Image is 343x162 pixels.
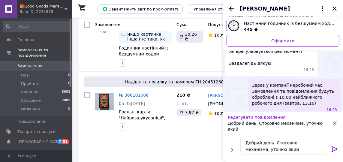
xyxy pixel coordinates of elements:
[68,73,70,78] span: 0
[208,101,247,106] span: [PHONE_NUMBER]
[21,81,40,86] span: Прийняті
[95,93,114,110] img: Фото товару
[228,114,331,120] p: Редагувати повідомлення
[20,9,72,14] div: Ваш ID: 2211815
[21,73,30,78] span: Нові
[119,109,165,126] a: Гральні карти "Найрозшукуваніші", українська GG
[176,101,188,106] span: 1 шт.
[228,120,331,132] p: Добрий день. Стосовно механізма, уточню який
[17,129,56,134] span: Товари та послуги
[121,32,126,37] img: :speech_balloon:
[240,5,290,13] span: [PERSON_NAME]
[119,101,145,106] span: 05:45[DATE]
[176,22,188,27] span: Cума
[244,27,258,32] span: 445 ₴
[17,119,47,124] span: Повідомлення
[244,20,335,26] span: Настінний годинник із безшумним ходом чорний корпус Smart
[21,106,40,112] span: Оплачені
[240,137,326,155] textarea: Добрий день. Стосовно механізма, уточню який
[119,93,149,97] a: № 366101686
[20,4,65,9] span: 🎁Good Goods Магазин подарунків
[3,21,71,32] input: Пошук
[214,111,226,116] span: 100%
[17,149,56,160] span: Показники роботи компанії
[304,67,314,73] span: 16:23 12.10.2025
[228,20,239,31] img: 4493143375_w640_h640_nastennye-chasy-s.jpg
[227,20,339,32] a: Переглянути товар
[227,35,339,47] a: Оформити
[176,109,201,116] div: 7.97 ₴
[176,31,203,43] div: 30.26 ₴
[331,5,338,12] button: Закрити
[68,106,70,112] span: 0
[214,33,226,37] span: 100%
[252,82,337,106] span: Зараз у компанії неробочий час. Замовлення та повідомлення будуть оброблені з 10:00 найближчого р...
[95,22,122,27] span: Замовлення
[208,92,243,98] a: [PERSON_NAME]
[326,107,337,112] span: 16:23 12.10.2025
[57,139,62,144] span: 7
[62,89,70,95] span: 5603
[119,46,170,62] a: Годинник настінний із безшумним ходом круглий Півень Vintage
[208,22,230,27] span: Покупець
[240,5,326,13] button: [PERSON_NAME]
[68,81,70,86] span: 8
[86,79,330,85] span: Надішліть посилку за номером ЕН 20451268687996, щоб отримати оплату
[21,89,40,95] span: Виконані
[102,6,178,12] span: Завантажити звіт по пром-оплаті
[176,93,190,97] span: 210 ₴
[228,5,235,12] button: Назад
[194,7,239,11] span: Управління статусами
[228,146,236,154] button: Показати кнопки
[17,63,42,69] span: Замовлення
[95,92,114,111] a: Фото товару
[98,4,183,13] button: Завантажити звіт по пром-оплаті
[62,139,69,144] span: 51
[127,32,169,41] span: Якщо картинка інша (не така, як на фото), то відмініть замовлення
[21,98,41,103] span: Скасовані
[189,4,244,13] button: Управління статусами
[17,47,72,58] span: Замовлення та повідомлення
[17,139,62,145] span: [DEMOGRAPHIC_DATA]
[62,98,70,103] span: 2089
[17,37,34,43] span: Головна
